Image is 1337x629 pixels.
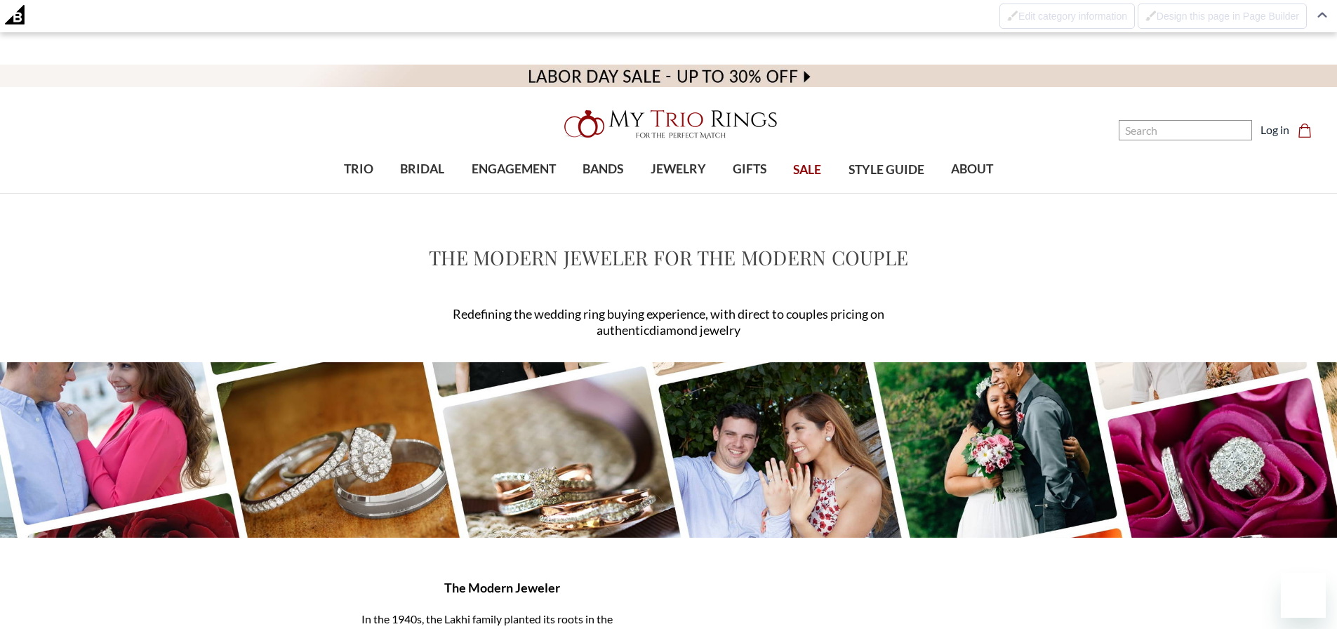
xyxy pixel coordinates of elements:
[1298,121,1320,138] a: Cart with 0 items
[583,160,623,178] span: BANDS
[733,160,766,178] span: GIFTS
[1018,11,1127,22] span: Edit category information
[352,192,366,194] button: submenu toggle
[1260,121,1289,138] a: Log in
[671,192,685,194] button: submenu toggle
[951,160,993,178] span: ABOUT
[507,192,521,194] button: submenu toggle
[172,243,1166,272] h1: The Modern Jeweler for the Modern Couple
[834,147,937,193] a: STYLE GUIDE
[938,147,1006,192] a: ABOUT
[1298,124,1312,138] svg: cart.cart_preview
[387,102,949,147] a: My Trio Rings
[331,147,387,192] a: TRIO
[637,147,719,192] a: JEWELRY
[1157,11,1299,22] span: Design this page in Page Builder
[569,147,637,192] a: BANDS
[1007,10,1018,21] img: Disabled brush to Edit category information
[557,102,781,147] img: My Trio Rings
[444,580,560,595] span: The Modern Jeweler
[415,192,430,194] button: submenu toggle
[344,160,373,178] span: TRIO
[1317,12,1327,18] img: Close Admin Bar
[999,4,1135,29] button: Disabled brush to Edit category information Edit category information
[849,161,924,179] span: STYLE GUIDE
[743,192,757,194] button: submenu toggle
[1138,4,1307,29] button: Disabled brush to Design this page in Page Builder Design this page in Page Builder
[793,161,821,179] span: SALE
[1281,573,1326,618] iframe: Button to launch messaging window
[472,160,556,178] span: ENGAGEMENT
[387,147,458,192] a: BRIDAL
[649,322,740,338] span: diamond jewelry
[651,160,706,178] span: JEWELRY
[719,147,780,192] a: GIFTS
[596,192,610,194] button: submenu toggle
[1119,120,1252,140] input: Search
[965,192,979,194] button: submenu toggle
[453,306,884,338] span: Redefining the wedding ring buying experience, with direct to couples pricing on authentic
[400,160,444,178] span: BRIDAL
[458,147,569,192] a: ENGAGEMENT
[1145,10,1157,21] img: Disabled brush to Design this page in Page Builder
[780,147,834,193] a: SALE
